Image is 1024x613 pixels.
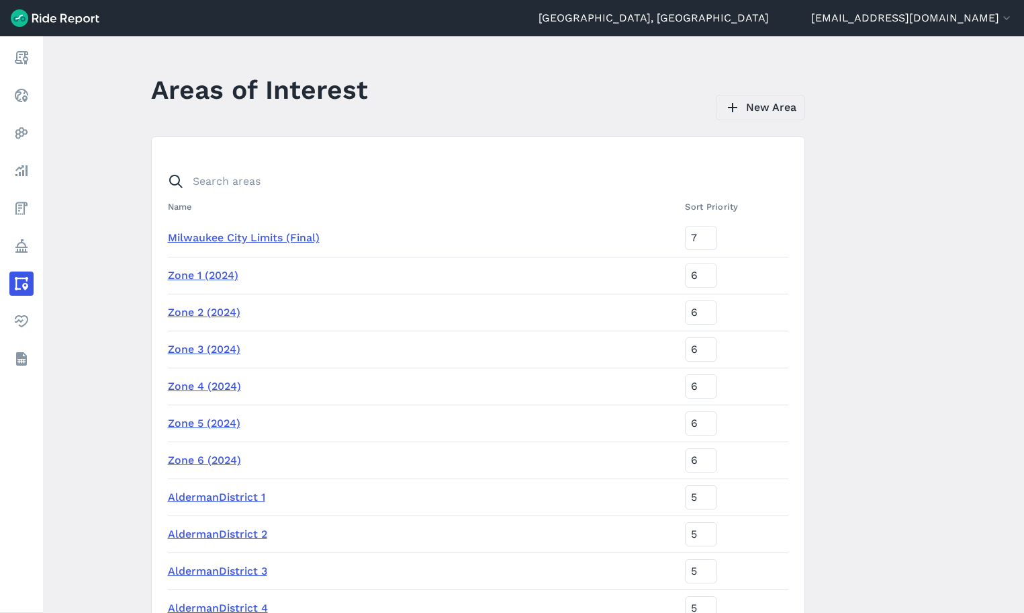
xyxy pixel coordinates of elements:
[168,380,241,393] a: Zone 4 (2024)
[9,347,34,371] a: Datasets
[168,528,267,540] a: AldermanDistrict 2
[168,417,240,430] a: Zone 5 (2024)
[539,10,769,26] a: [GEOGRAPHIC_DATA], [GEOGRAPHIC_DATA]
[168,194,680,220] th: Name
[168,491,265,503] a: AldermanDistrict 1
[11,9,99,27] img: Ride Report
[811,10,1013,26] button: [EMAIL_ADDRESS][DOMAIN_NAME]
[168,269,238,282] a: Zone 1 (2024)
[9,159,34,183] a: Analyze
[160,169,780,194] input: Search areas
[168,343,240,356] a: Zone 3 (2024)
[9,272,34,296] a: Areas
[716,95,805,120] a: New Area
[168,306,240,319] a: Zone 2 (2024)
[9,121,34,145] a: Heatmaps
[151,71,368,108] h1: Areas of Interest
[168,231,320,244] a: Milwaukee City Limits (Final)
[9,46,34,70] a: Report
[168,565,267,577] a: AldermanDistrict 3
[680,194,788,220] th: Sort Priority
[9,83,34,108] a: Realtime
[168,454,241,466] a: Zone 6 (2024)
[9,309,34,333] a: Health
[9,196,34,220] a: Fees
[9,234,34,258] a: Policy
